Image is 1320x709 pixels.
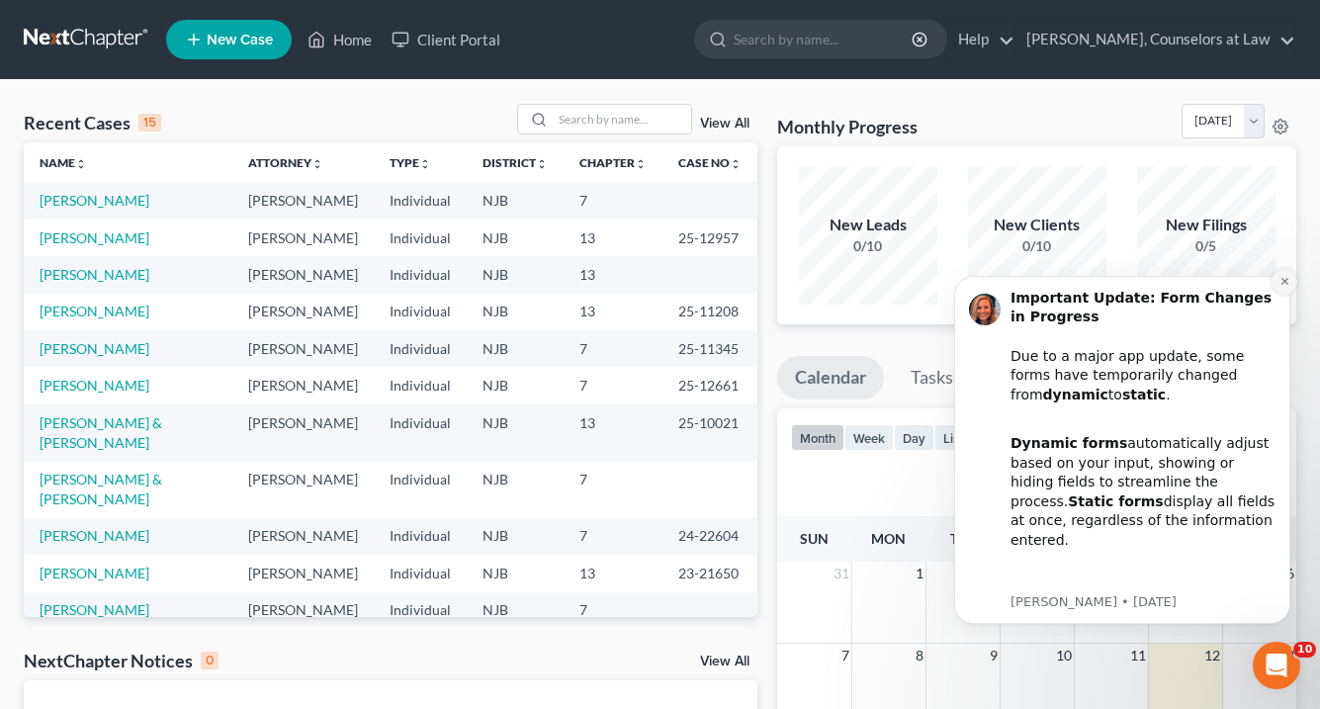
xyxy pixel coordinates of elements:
span: 8 [914,644,925,667]
a: View All [700,655,749,668]
div: New Leads [799,214,937,236]
a: Calendar [777,356,884,399]
a: Home [298,22,382,57]
span: Sun [800,530,829,547]
span: New Case [207,33,273,47]
td: Individual [374,404,467,461]
button: day [894,424,934,451]
a: [PERSON_NAME] [40,303,149,319]
input: Search by name... [734,21,915,57]
td: NJB [467,256,564,293]
td: 25-12957 [662,220,757,256]
td: Individual [374,256,467,293]
td: 25-11208 [662,294,757,330]
td: 25-10021 [662,404,757,461]
span: 12 [1202,644,1222,667]
td: NJB [467,367,564,403]
iframe: Intercom live chat [1253,642,1300,689]
i: unfold_more [536,158,548,170]
td: Individual [374,592,467,629]
td: [PERSON_NAME] [232,220,374,256]
td: 13 [564,294,662,330]
div: NextChapter Notices [24,649,219,672]
i: unfold_more [311,158,323,170]
div: 0 [201,652,219,669]
a: Chapterunfold_more [579,155,647,170]
i: unfold_more [730,158,742,170]
span: 10 [1293,642,1316,658]
i: unfold_more [635,158,647,170]
div: Recent Cases [24,111,161,134]
a: [PERSON_NAME] [40,192,149,209]
td: NJB [467,294,564,330]
h3: Monthly Progress [777,115,918,138]
td: 7 [564,592,662,629]
td: NJB [467,330,564,367]
td: 13 [564,404,662,461]
td: [PERSON_NAME] [232,182,374,219]
a: Nameunfold_more [40,155,87,170]
p: Message from Kelly, sent 14w ago [86,335,351,353]
a: Client Portal [382,22,510,57]
a: Typeunfold_more [390,155,431,170]
td: NJB [467,404,564,461]
span: 11 [1128,644,1148,667]
td: [PERSON_NAME] [232,294,374,330]
td: [PERSON_NAME] [232,404,374,461]
td: NJB [467,461,564,517]
td: 13 [564,256,662,293]
button: month [791,424,844,451]
td: NJB [467,182,564,219]
td: Individual [374,555,467,591]
button: week [844,424,894,451]
a: [PERSON_NAME] & [PERSON_NAME] [40,471,162,507]
a: [PERSON_NAME] [40,377,149,394]
a: [PERSON_NAME], Counselors at Law [1016,22,1295,57]
a: Attorneyunfold_more [248,155,323,170]
td: Individual [374,182,467,219]
div: New Clients [968,214,1106,236]
span: 1 [914,562,925,585]
td: 7 [564,518,662,555]
a: Districtunfold_more [483,155,548,170]
span: 31 [832,562,851,585]
i: unfold_more [75,158,87,170]
span: 10 [1054,644,1074,667]
span: Mon [871,530,906,547]
div: 0/5 [1137,236,1276,256]
a: [PERSON_NAME] [40,266,149,283]
td: 13 [564,220,662,256]
td: [PERSON_NAME] [232,367,374,403]
div: 15 [138,114,161,132]
td: Individual [374,330,467,367]
div: New Filings [1137,214,1276,236]
td: 7 [564,182,662,219]
td: [PERSON_NAME] [232,518,374,555]
td: Individual [374,518,467,555]
div: 0/10 [968,236,1106,256]
td: [PERSON_NAME] [232,555,374,591]
td: NJB [467,220,564,256]
td: NJB [467,592,564,629]
a: Case Nounfold_more [678,155,742,170]
a: [PERSON_NAME] [40,340,149,357]
a: Tasks [893,356,971,399]
td: 7 [564,367,662,403]
td: 7 [564,461,662,517]
td: NJB [467,518,564,555]
td: 23-21650 [662,555,757,591]
i: unfold_more [419,158,431,170]
input: Search by name... [553,105,691,133]
td: 13 [564,555,662,591]
td: 24-22604 [662,518,757,555]
td: [PERSON_NAME] [232,330,374,367]
td: [PERSON_NAME] [232,461,374,517]
span: 9 [988,644,1000,667]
